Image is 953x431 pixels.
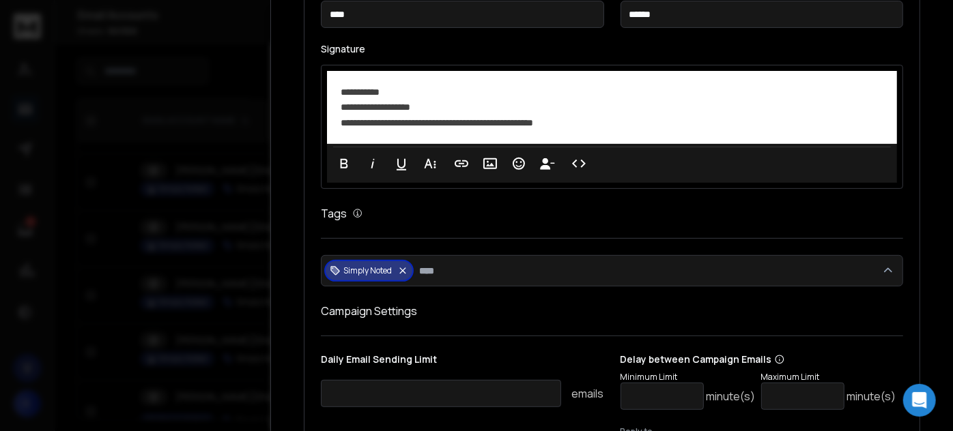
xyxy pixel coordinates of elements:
button: Underline (Ctrl+U) [388,150,414,177]
h1: Campaign Settings [321,303,903,319]
button: Code View [566,150,592,177]
button: More Text [417,150,443,177]
button: Insert Unsubscribe Link [535,150,560,177]
p: minute(s) [707,388,756,404]
p: emails [572,385,604,402]
p: Daily Email Sending Limit [321,353,604,372]
button: Italic (Ctrl+I) [360,150,386,177]
button: Bold (Ctrl+B) [331,150,357,177]
button: Emoticons [506,150,532,177]
p: Minimum Limit [621,372,756,383]
h1: Tags [321,205,347,222]
p: minute(s) [847,388,896,404]
p: Simply Noted [343,265,392,276]
button: Insert Image (Ctrl+P) [477,150,503,177]
button: Insert Link (Ctrl+K) [449,150,474,177]
p: Delay between Campaign Emails [621,353,896,366]
p: Maximum Limit [761,372,896,383]
label: Signature [321,44,903,54]
div: Open Intercom Messenger [903,384,936,417]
